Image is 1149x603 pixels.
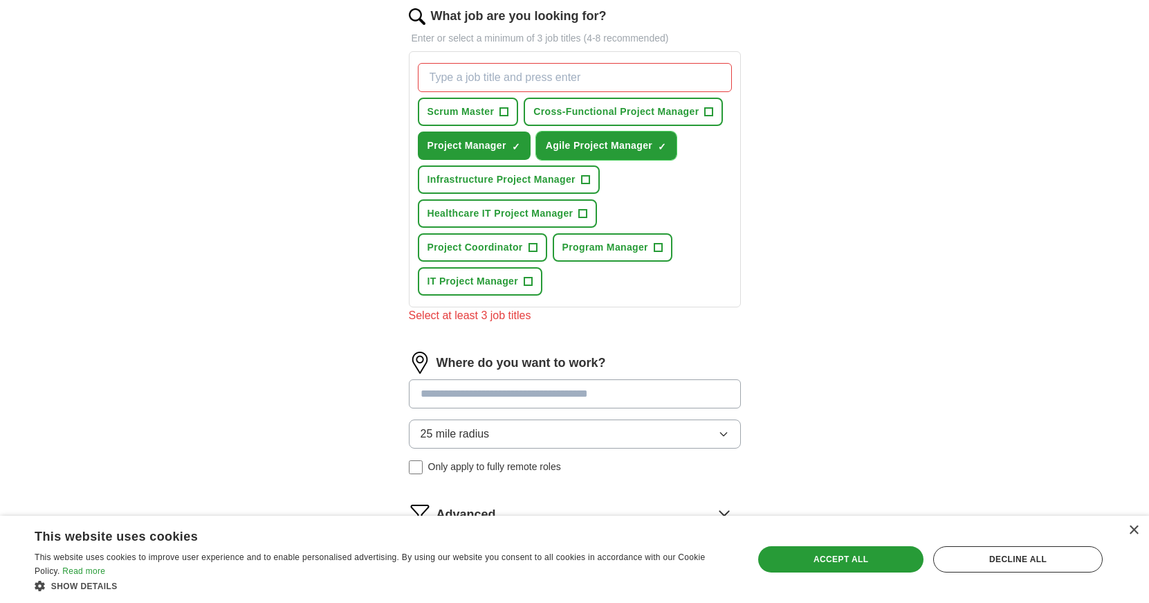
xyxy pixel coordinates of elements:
[553,233,672,262] button: Program Manager
[409,420,741,449] button: 25 mile radius
[418,199,598,228] button: Healthcare IT Project Manager
[546,138,652,153] span: Agile Project Manager
[428,105,495,119] span: Scrum Master
[428,172,576,187] span: Infrastructure Project Manager
[533,105,699,119] span: Cross-Functional Project Manager
[62,566,105,576] a: Read more, opens a new window
[35,552,706,576] span: This website uses cookies to improve user experience and to enable personalised advertising. By u...
[409,307,741,324] div: Select at least 3 job titles
[431,7,607,26] label: What job are you looking for?
[1128,525,1139,536] div: Close
[428,274,519,289] span: IT Project Manager
[421,426,490,442] span: 25 mile radius
[418,63,732,92] input: Type a job title and press enter
[428,240,523,255] span: Project Coordinator
[35,524,697,545] div: This website uses cookies
[436,354,606,372] label: Where do you want to work?
[409,8,425,25] img: search.png
[418,132,531,160] button: Project Manager✓
[409,460,423,474] input: Only apply to fully remote roles
[428,138,506,153] span: Project Manager
[658,141,666,152] span: ✓
[758,546,923,573] div: Accept all
[524,98,723,126] button: Cross-Functional Project Manager
[436,505,496,524] span: Advanced
[512,141,520,152] span: ✓
[428,460,561,474] span: Only apply to fully remote roles
[536,132,677,160] button: Agile Project Manager✓
[933,546,1103,573] div: Decline all
[409,31,741,46] p: Enter or select a minimum of 3 job titles (4-8 recommended)
[418,267,543,296] button: IT Project Manager
[562,240,648,255] span: Program Manager
[35,579,732,593] div: Show details
[418,165,600,194] button: Infrastructure Project Manager
[418,98,519,126] button: Scrum Master
[409,352,431,374] img: location.png
[428,206,573,221] span: Healthcare IT Project Manager
[51,582,118,591] span: Show details
[409,502,431,524] img: filter
[418,233,547,262] button: Project Coordinator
